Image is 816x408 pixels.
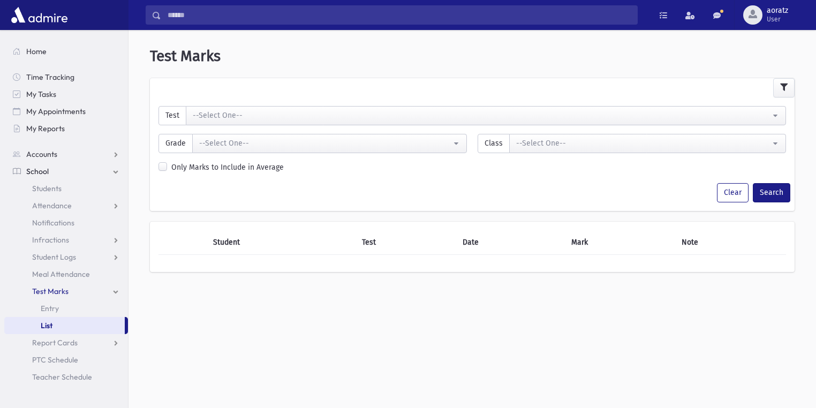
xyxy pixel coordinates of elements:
a: PTC Schedule [4,351,128,368]
span: Notifications [32,218,74,228]
span: My Reports [26,124,65,133]
span: Home [26,47,47,56]
span: My Appointments [26,107,86,116]
img: AdmirePro [9,4,70,26]
span: Test Marks [150,47,221,65]
span: Attendance [32,201,72,210]
div: --Select One-- [516,138,770,149]
span: Test [158,106,186,125]
span: Test Marks [32,286,69,296]
a: Attendance [4,197,128,214]
span: Meal Attendance [32,269,90,279]
label: Only Marks to Include in Average [171,162,284,173]
span: Class [478,134,510,153]
span: List [41,321,52,330]
button: --Select One-- [192,134,467,153]
a: Teacher Schedule [4,368,128,386]
button: --Select One-- [509,134,786,153]
span: Infractions [32,235,69,245]
span: Entry [41,304,59,313]
span: Time Tracking [26,72,74,82]
a: Home [4,43,128,60]
input: Search [161,5,637,25]
button: --Select One-- [186,106,786,125]
span: Report Cards [32,338,78,347]
div: --Select One-- [199,138,451,149]
th: Test [356,230,456,255]
span: Students [32,184,62,193]
a: Report Cards [4,334,128,351]
a: Entry [4,300,128,317]
span: Teacher Schedule [32,372,92,382]
span: Grade [158,134,193,153]
span: School [26,167,49,176]
a: School [4,163,128,180]
a: Meal Attendance [4,266,128,283]
a: My Reports [4,120,128,137]
th: Student [207,230,356,255]
th: Note [675,230,786,255]
span: aoratz [767,6,788,15]
a: Students [4,180,128,197]
span: My Tasks [26,89,56,99]
span: Accounts [26,149,57,159]
a: Notifications [4,214,128,231]
a: Time Tracking [4,69,128,86]
span: PTC Schedule [32,355,78,365]
th: Date [456,230,565,255]
button: Search [753,183,790,202]
a: Accounts [4,146,128,163]
a: Test Marks [4,283,128,300]
a: My Appointments [4,103,128,120]
a: My Tasks [4,86,128,103]
div: --Select One-- [193,110,770,121]
span: Student Logs [32,252,76,262]
a: Student Logs [4,248,128,266]
span: User [767,15,788,24]
th: Mark [565,230,676,255]
button: Clear [717,183,749,202]
a: Infractions [4,231,128,248]
a: List [4,317,125,334]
